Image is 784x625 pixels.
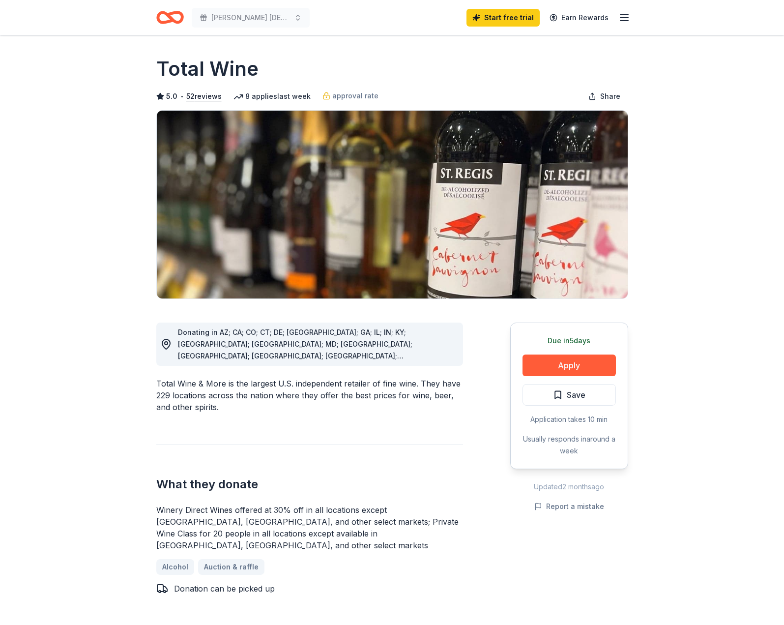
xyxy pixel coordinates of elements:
h2: What they donate [156,476,463,492]
span: Share [600,90,620,102]
button: Save [523,384,616,406]
button: 52reviews [186,90,222,102]
a: Alcohol [156,559,194,575]
button: [PERSON_NAME] [DEMOGRAPHIC_DATA] [192,8,310,28]
span: 5.0 [166,90,177,102]
div: Total Wine & More is the largest U.S. independent retailer of fine wine. They have 229 locations ... [156,378,463,413]
a: approval rate [322,90,378,102]
a: Start free trial [466,9,540,27]
div: Application takes 10 min [523,414,616,425]
div: Winery Direct Wines offered at 30% off in all locations except [GEOGRAPHIC_DATA], [GEOGRAPHIC_DAT... [156,504,463,551]
span: • [180,92,183,100]
button: Report a mistake [534,501,604,512]
div: Donation can be picked up [174,583,275,595]
a: Earn Rewards [544,9,614,27]
span: approval rate [332,90,378,102]
div: Due in 5 days [523,335,616,347]
div: 8 applies last week [233,90,311,102]
h1: Total Wine [156,55,259,83]
span: Save [567,388,585,401]
div: Usually responds in around a week [523,433,616,457]
span: Donating in AZ; CA; CO; CT; DE; [GEOGRAPHIC_DATA]; GA; IL; IN; KY; [GEOGRAPHIC_DATA]; [GEOGRAPHIC... [178,328,412,395]
button: Share [581,87,628,106]
a: Auction & raffle [198,559,264,575]
div: Updated 2 months ago [510,481,628,493]
button: Apply [523,355,616,376]
span: [PERSON_NAME] [DEMOGRAPHIC_DATA] [211,12,290,24]
img: Image for Total Wine [157,111,628,298]
a: Home [156,6,184,29]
